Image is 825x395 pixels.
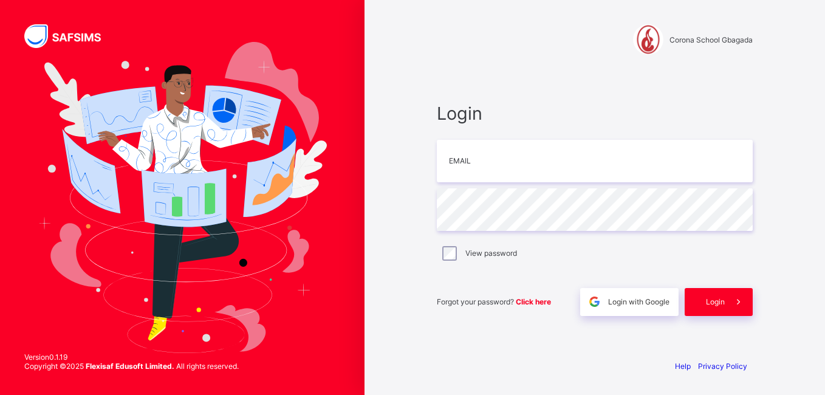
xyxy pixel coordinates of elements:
span: Login [437,103,753,124]
img: Hero Image [38,42,327,353]
span: Copyright © 2025 All rights reserved. [24,362,239,371]
a: Privacy Policy [698,362,747,371]
span: Login [706,297,725,306]
label: View password [465,249,517,258]
span: Corona School Gbagada [669,35,753,44]
span: Forgot your password? [437,297,551,306]
span: Version 0.1.19 [24,352,239,362]
strong: Flexisaf Edusoft Limited. [86,362,174,371]
a: Click here [516,297,551,306]
img: SAFSIMS Logo [24,24,115,48]
a: Help [675,362,691,371]
span: Login with Google [608,297,669,306]
img: google.396cfc9801f0270233282035f929180a.svg [587,295,601,309]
